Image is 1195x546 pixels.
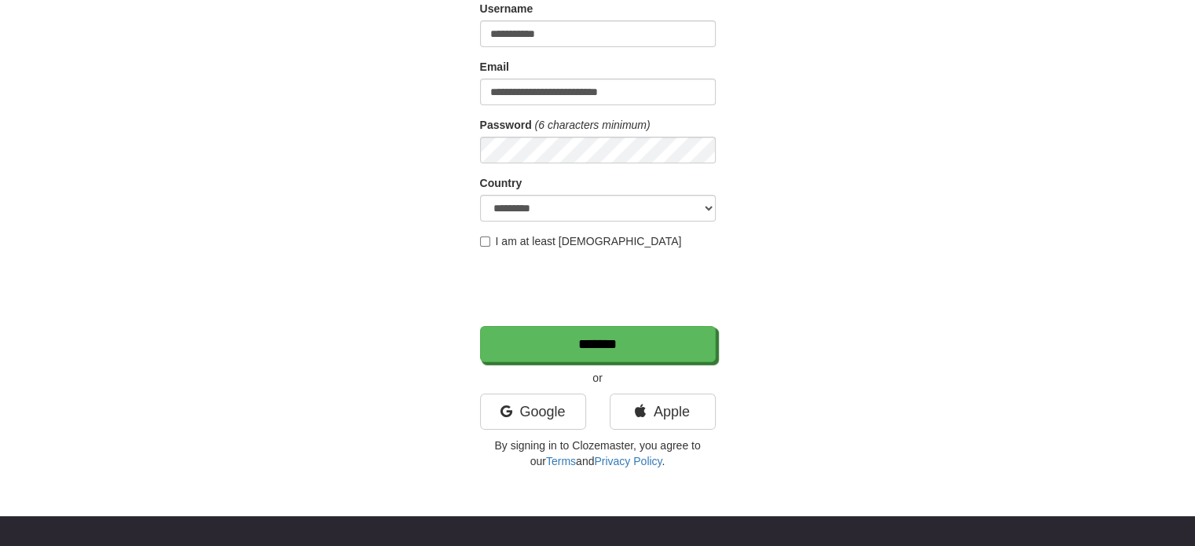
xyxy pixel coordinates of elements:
p: By signing in to Clozemaster, you agree to our and . [480,438,716,469]
a: Google [480,394,586,430]
a: Apple [610,394,716,430]
a: Terms [546,455,576,467]
label: Username [480,1,533,16]
em: (6 characters minimum) [535,119,651,131]
label: I am at least [DEMOGRAPHIC_DATA] [480,233,682,249]
label: Email [480,59,509,75]
iframe: reCAPTCHA [480,257,719,318]
p: or [480,370,716,386]
a: Privacy Policy [594,455,662,467]
label: Password [480,117,532,133]
input: I am at least [DEMOGRAPHIC_DATA] [480,236,490,247]
label: Country [480,175,522,191]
